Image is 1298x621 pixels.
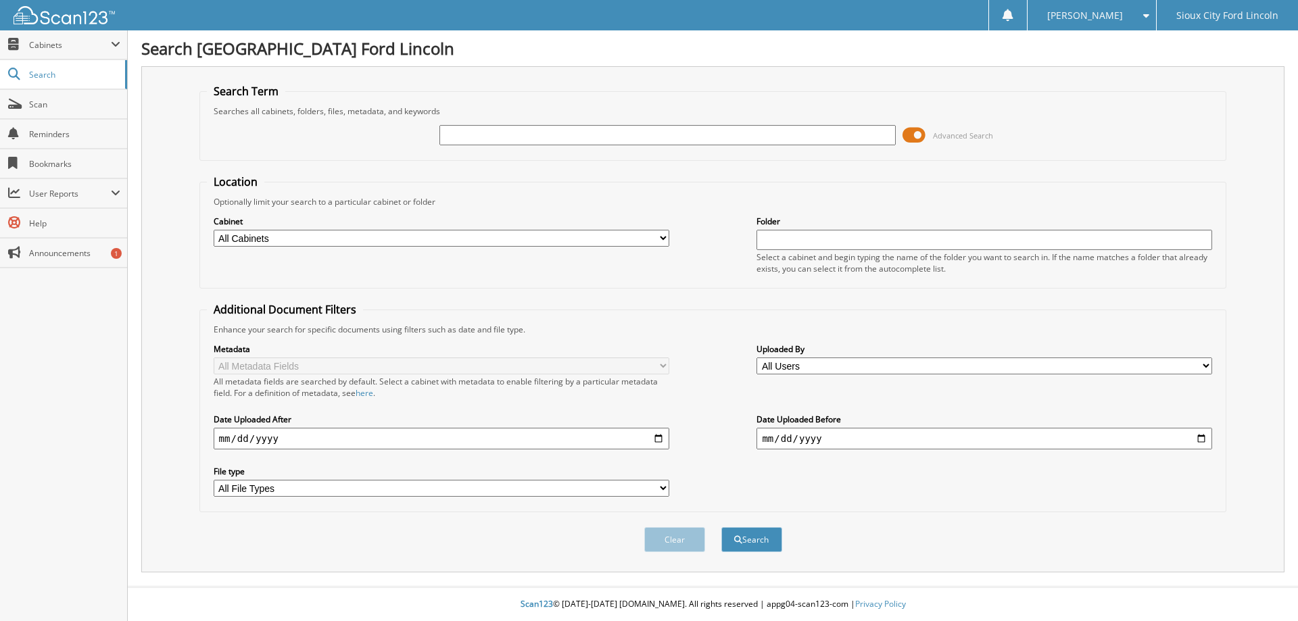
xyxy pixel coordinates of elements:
label: Metadata [214,343,669,355]
span: Reminders [29,128,120,140]
img: scan123-logo-white.svg [14,6,115,24]
span: Bookmarks [29,158,120,170]
input: end [756,428,1212,449]
a: Privacy Policy [855,598,906,610]
h1: Search [GEOGRAPHIC_DATA] Ford Lincoln [141,37,1284,59]
span: Announcements [29,247,120,259]
span: Sioux City Ford Lincoln [1176,11,1278,20]
input: start [214,428,669,449]
div: All metadata fields are searched by default. Select a cabinet with metadata to enable filtering b... [214,376,669,399]
label: Folder [756,216,1212,227]
div: 1 [111,248,122,259]
label: Date Uploaded After [214,414,669,425]
legend: Location [207,174,264,189]
label: Cabinet [214,216,669,227]
button: Search [721,527,782,552]
div: © [DATE]-[DATE] [DOMAIN_NAME]. All rights reserved | appg04-scan123-com | [128,588,1298,621]
a: here [356,387,373,399]
span: Help [29,218,120,229]
label: File type [214,466,669,477]
button: Clear [644,527,705,552]
iframe: Chat Widget [1230,556,1298,621]
span: Cabinets [29,39,111,51]
span: Advanced Search [933,130,993,141]
span: [PERSON_NAME] [1047,11,1123,20]
div: Searches all cabinets, folders, files, metadata, and keywords [207,105,1220,117]
label: Uploaded By [756,343,1212,355]
legend: Search Term [207,84,285,99]
span: Scan123 [521,598,553,610]
span: Search [29,69,118,80]
label: Date Uploaded Before [756,414,1212,425]
div: Select a cabinet and begin typing the name of the folder you want to search in. If the name match... [756,251,1212,274]
div: Optionally limit your search to a particular cabinet or folder [207,196,1220,207]
span: User Reports [29,188,111,199]
legend: Additional Document Filters [207,302,363,317]
div: Enhance your search for specific documents using filters such as date and file type. [207,324,1220,335]
span: Scan [29,99,120,110]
